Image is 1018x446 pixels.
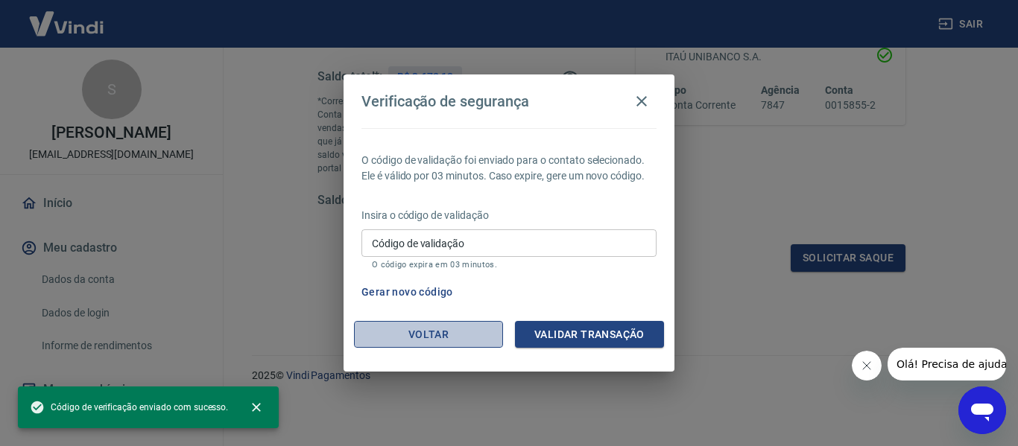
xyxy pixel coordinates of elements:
iframe: Botão para abrir a janela de mensagens [958,386,1006,434]
button: Gerar novo código [355,278,459,306]
button: close [240,391,273,424]
p: O código de validação foi enviado para o contato selecionado. Ele é válido por 03 minutos. Caso e... [361,153,657,184]
h4: Verificação de segurança [361,92,529,110]
iframe: Mensagem da empresa [888,348,1006,380]
p: Insira o código de validação [361,208,657,223]
span: Código de verificação enviado com sucesso. [30,400,228,415]
span: Olá! Precisa de ajuda? [9,10,125,22]
p: O código expira em 03 minutos. [372,260,646,270]
button: Validar transação [515,321,664,348]
button: Voltar [354,321,503,348]
iframe: Fechar mensagem [852,351,882,380]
